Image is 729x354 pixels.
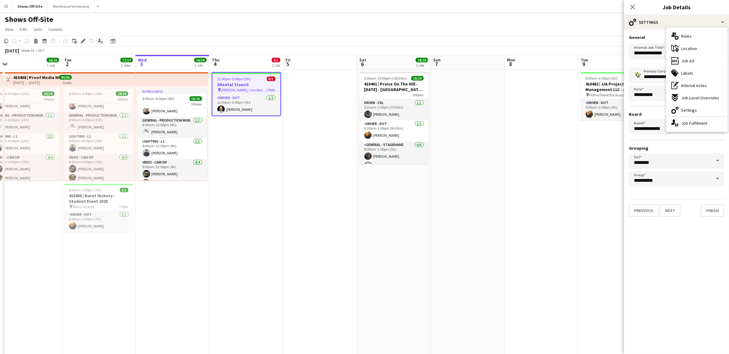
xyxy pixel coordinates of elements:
[195,63,206,68] div: 1 Job
[13,0,48,12] button: Shows Off-Site
[47,58,59,62] span: 16/16
[590,93,625,97] span: Home Depot Backyard
[119,204,128,209] span: 1 Role
[120,58,133,62] span: 17/17
[47,63,59,68] div: 1 Job
[212,94,280,115] app-card-role: Driver - DOT1/112:00pm-5:00pm (5h)[PERSON_NAME]
[59,75,72,80] span: 80/80
[506,60,515,68] span: 8
[138,89,207,180] app-job-card: In progress8:00am-4:00pm (8h)16/169 RolesGeneral - Producer1/18:00am-12:00pm (4h)[PERSON_NAME]Gen...
[358,60,366,68] span: 6
[194,58,207,62] span: 16/16
[64,89,133,180] app-job-card: 8:00am-6:00pm (10h)16/169 RolesGeneral - Producer1/18:00am-6:00pm (10h)[PERSON_NAME]General - Pro...
[212,82,280,87] h3: XRental Transit
[64,112,133,133] app-card-role: General - Production Mgr.1/18:00am-6:00pm (10h)[PERSON_NAME]
[217,77,251,81] span: 12:00pm-5:00pm (5h)
[433,57,441,63] span: Sun
[42,91,54,96] span: 16/16
[191,102,202,106] span: 9 Roles
[118,97,128,102] span: 9 Roles
[624,3,729,11] h3: Job Details
[48,0,94,12] button: Warehouse Scheduling
[211,60,220,68] span: 4
[212,57,220,63] span: Thu
[116,91,128,96] span: 16/16
[5,48,19,54] div: [DATE]
[629,145,724,151] h3: Grouping
[660,204,681,217] button: Next
[64,133,133,154] app-card-role: Lighting - L11/18:00am-6:00pm (10h)[PERSON_NAME]
[359,99,429,120] app-card-role: Driver - CDL1/15:30am-1:00pm (7h30m)[PERSON_NAME]
[581,72,650,120] app-job-card: 9:00am-2:00pm (5h)1/1410482 | JJA Project Management LLC - Atlanta Food & Wine Festival - Home De...
[138,159,207,207] app-card-role: Video - Cam Op4/48:00am-12:00pm (4h)[PERSON_NAME]
[681,107,697,113] span: Settings
[666,117,727,129] div: Job Fulfilment
[411,76,424,81] span: 18/18
[20,27,27,32] span: Edit
[64,154,133,202] app-card-role: Video - Cam Op4/48:00am-6:00pm (10h)[PERSON_NAME][PERSON_NAME]
[137,60,147,68] span: 3
[681,70,693,76] span: Labels
[64,184,133,232] app-job-card: 8:00am-1:00pm (5h)1/1410468 | Burnt Hickory - Student Event 2025 Burnt Hickory1 RoleDriver - DOT1...
[581,81,650,92] h3: 410482 | JJA Project Management LLC - Atlanta Food & Wine Festival - Home Depot Backyard - Deliver
[69,91,103,96] span: 8:00am-6:00pm (10h)
[69,188,101,192] span: 8:00am-1:00pm (5h)
[64,211,133,232] app-card-role: Driver - DOT1/18:00am-1:00pm (5h)[PERSON_NAME]
[17,25,29,33] a: Edit
[681,33,692,39] span: Roles
[432,60,441,68] span: 7
[681,46,697,51] span: Location
[359,72,429,164] app-job-card: 5:30am-10:00pm (16h30m)18/18410401 | Praise On The Hill - [DATE] - [GEOGRAPHIC_DATA], [GEOGRAPHIC...
[5,15,53,24] h1: Shows Off-Site
[73,204,95,209] span: Burnt Hickory
[138,57,147,63] span: Wed
[581,57,588,63] span: Tue
[364,76,407,81] span: 5:30am-10:00pm (16h30m)
[138,117,207,138] app-card-role: General - Production Mgr.1/18:00am-12:00pm (4h)[PERSON_NAME]
[272,63,280,68] div: 1 Job
[286,57,291,63] span: Fri
[138,138,207,159] app-card-role: Lighting - L11/18:00am-12:00pm (4h)[PERSON_NAME]
[121,63,132,68] div: 2 Jobs
[64,193,133,204] h3: 410468 | Burnt Hickory - Student Event 2025
[416,58,428,62] span: 18/18
[416,63,428,68] div: 1 Job
[586,76,618,81] span: 9:00am-2:00pm (5h)
[629,35,724,40] h3: General
[138,89,207,94] div: In progress
[580,60,588,68] span: 9
[120,188,128,192] span: 1/1
[681,95,719,101] span: Job-Level Overrides
[64,57,71,63] span: Tue
[507,57,515,63] span: Mon
[359,141,429,207] app-card-role: General - Stagehand6/68:00am-1:00pm (5h)[PERSON_NAME][PERSON_NAME]
[267,77,275,81] span: 0/1
[272,58,280,62] span: 0/1
[359,120,429,141] app-card-role: Driver - DOT1/16:30am-1:00pm (6h30m)[PERSON_NAME]
[681,58,694,64] span: Job Ad
[359,57,366,63] span: Sat
[13,75,59,80] h3: 410408 | Proof Media Mix - Virgin Cruise 2025
[63,80,72,85] div: 5 jobs
[681,83,707,88] span: Internal notes
[629,204,659,217] button: Previous
[20,48,36,53] span: Week 36
[2,25,16,33] a: View
[581,99,650,120] app-card-role: Driver - DOT1/19:00am-2:00pm (5h)[PERSON_NAME]
[413,93,424,97] span: 8 Roles
[48,27,62,32] span: Comms
[44,97,54,102] span: 9 Roles
[31,25,45,33] a: Jobs
[46,25,65,33] a: Comms
[212,72,281,116] app-job-card: 12:00pm-5:00pm (5h)0/1XRental Transit [PERSON_NAME], Lens Rental, [PERSON_NAME]1 RoleDriver - DOT...
[5,27,14,32] span: View
[624,15,729,30] div: Settings
[221,88,266,92] span: [PERSON_NAME], Lens Rental, [PERSON_NAME]
[359,81,429,92] h3: 410401 | Praise On The Hill - [DATE] - [GEOGRAPHIC_DATA], [GEOGRAPHIC_DATA]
